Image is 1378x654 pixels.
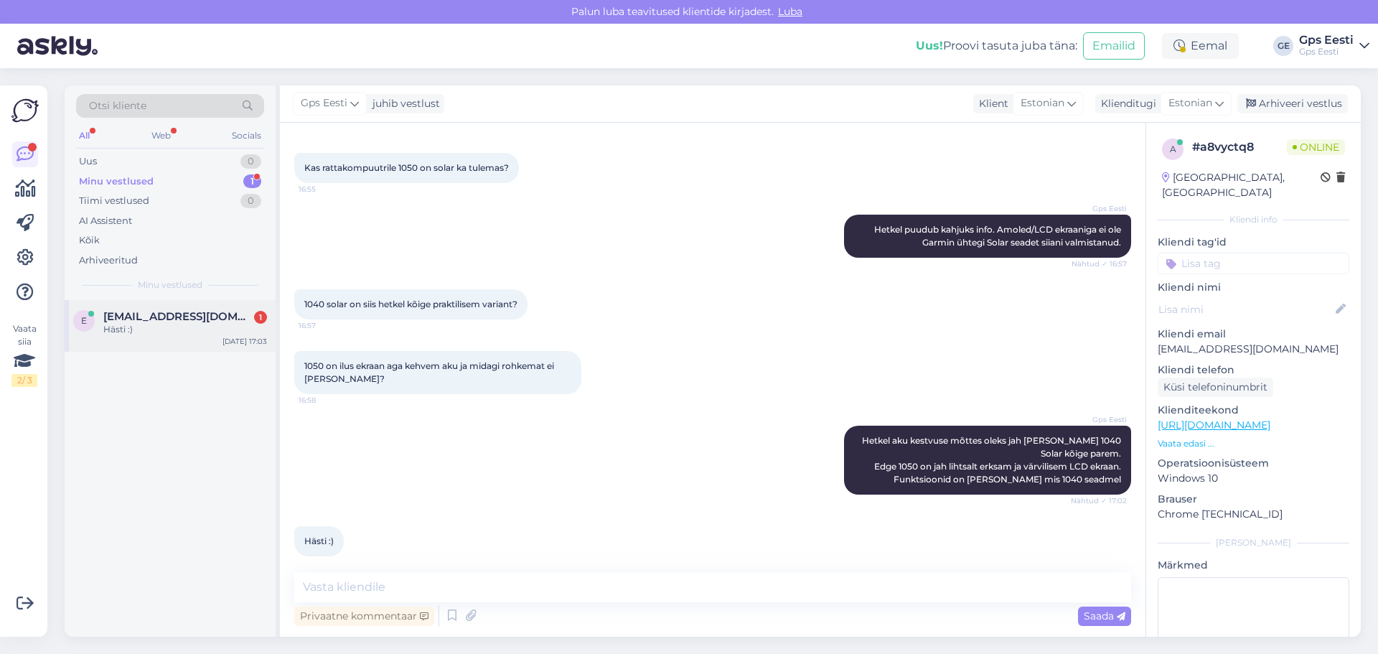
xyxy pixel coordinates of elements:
p: [EMAIL_ADDRESS][DOMAIN_NAME] [1158,342,1349,357]
span: Saada [1084,609,1125,622]
p: Windows 10 [1158,471,1349,486]
div: juhib vestlust [367,96,440,111]
p: Klienditeekond [1158,403,1349,418]
p: Märkmed [1158,558,1349,573]
div: Vaata siia [11,322,37,387]
div: Privaatne kommentaar [294,607,434,626]
div: 0 [240,194,261,208]
span: Gps Eesti [1073,203,1127,214]
a: [URL][DOMAIN_NAME] [1158,419,1270,431]
span: 16:55 [299,184,352,195]
p: Kliendi nimi [1158,280,1349,295]
div: [PERSON_NAME] [1158,536,1349,549]
p: Operatsioonisüsteem [1158,456,1349,471]
div: [GEOGRAPHIC_DATA], [GEOGRAPHIC_DATA] [1162,170,1321,200]
b: Uus! [916,39,943,52]
span: 1050 on ilus ekraan aga kehvem aku ja midagi rohkemat ei [PERSON_NAME]? [304,360,556,384]
span: 16:58 [299,395,352,406]
p: Chrome [TECHNICAL_ID] [1158,507,1349,522]
div: Tiimi vestlused [79,194,149,208]
span: Estonian [1021,95,1064,111]
div: Eemal [1162,33,1239,59]
div: GE [1273,36,1293,56]
div: Hästi :) [103,323,267,336]
div: Uus [79,154,97,169]
div: Proovi tasuta juba täna: [916,37,1077,55]
span: Kas rattakompuutrile 1050 on solar ka tulemas? [304,162,509,173]
span: Online [1287,139,1345,155]
span: Nähtud ✓ 17:02 [1071,495,1127,506]
span: 1040 solar on siis hetkel kõige praktilisem variant? [304,299,517,309]
div: AI Assistent [79,214,132,228]
div: Klient [973,96,1008,111]
p: Kliendi tag'id [1158,235,1349,250]
div: 1 [254,311,267,324]
span: Luba [774,5,807,18]
span: Hetkel aku kestvuse mõttes oleks jah [PERSON_NAME] 1040 Solar kõige parem. Edge 1050 on jah lihts... [862,435,1123,485]
span: Nähtud ✓ 16:57 [1072,258,1127,269]
span: 16:57 [299,320,352,331]
div: Web [149,126,174,145]
div: 1 [243,174,261,189]
div: 0 [240,154,261,169]
span: a [1170,144,1176,154]
div: Kliendi info [1158,213,1349,226]
p: Brauser [1158,492,1349,507]
span: Otsi kliente [89,98,146,113]
div: Küsi telefoninumbrit [1158,378,1273,397]
span: e [81,315,87,326]
span: edikmust.1991@gmail.com [103,310,253,323]
div: 2 / 3 [11,374,37,387]
a: Gps EestiGps Eesti [1299,34,1369,57]
div: Gps Eesti [1299,46,1354,57]
p: Kliendi email [1158,327,1349,342]
div: Socials [229,126,264,145]
button: Emailid [1083,32,1145,60]
input: Lisa nimi [1158,302,1333,317]
span: Gps Eesti [301,95,347,111]
p: Vaata edasi ... [1158,437,1349,450]
div: # a8vyctq8 [1192,139,1287,156]
div: Kõik [79,233,100,248]
span: Hetkel puudub kahjuks info. Amoled/LCD ekraaniga ei ole Garmin ühtegi Solar seadet siiani valmist... [874,224,1123,248]
div: [DATE] 17:03 [222,336,267,347]
div: Klienditugi [1095,96,1156,111]
p: Kliendi telefon [1158,363,1349,378]
span: Minu vestlused [138,279,202,291]
span: 17:03 [299,557,352,568]
span: Gps Eesti [1073,414,1127,425]
span: Hästi :) [304,536,334,546]
div: Arhiveeritud [79,253,138,268]
div: All [76,126,93,145]
div: Arhiveeri vestlus [1237,94,1348,113]
div: Gps Eesti [1299,34,1354,46]
img: Askly Logo [11,97,39,124]
span: Estonian [1168,95,1212,111]
div: Minu vestlused [79,174,154,189]
input: Lisa tag [1158,253,1349,274]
